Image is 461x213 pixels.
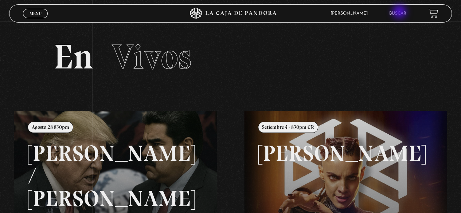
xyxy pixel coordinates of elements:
[428,8,438,18] a: View your shopping cart
[30,11,42,16] span: Menu
[327,11,375,16] span: [PERSON_NAME]
[27,17,44,22] span: Cerrar
[389,11,406,16] a: Buscar
[112,36,191,78] span: Vivos
[54,40,408,74] h2: En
